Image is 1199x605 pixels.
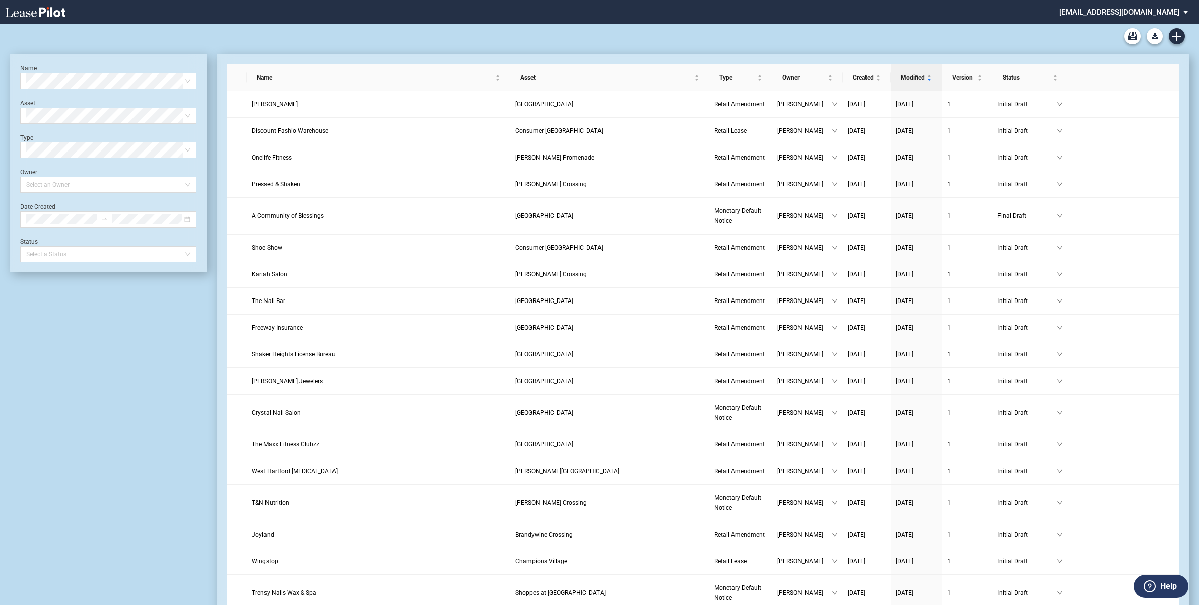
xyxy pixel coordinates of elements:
a: [DATE] [848,323,886,333]
a: [DATE] [848,296,886,306]
a: [DATE] [848,439,886,449]
span: down [1057,128,1063,134]
a: [GEOGRAPHIC_DATA] [515,296,704,306]
span: Retail Amendment [714,324,765,331]
span: Initial Draft [997,296,1057,306]
a: Monetary Default Notice [714,583,767,603]
a: Retail Lease [714,556,767,566]
span: [PERSON_NAME] [777,243,832,253]
a: Consumer [GEOGRAPHIC_DATA] [515,126,704,136]
a: [DATE] [896,126,937,136]
span: [DATE] [848,531,865,538]
span: [PERSON_NAME] [777,296,832,306]
th: Owner [772,64,843,91]
th: Modified [891,64,942,91]
span: [DATE] [848,377,865,385]
span: Saucon Valley [515,377,573,385]
span: [DATE] [848,297,865,305]
span: down [1057,155,1063,161]
span: Monetary Default Notice [714,404,761,421]
a: [DATE] [848,376,886,386]
span: down [832,271,838,277]
span: [DATE] [896,499,913,506]
span: down [1057,298,1063,304]
span: [DATE] [896,468,913,475]
a: Create new document [1169,28,1185,44]
span: 1 [947,154,951,161]
a: Retail Amendment [714,376,767,386]
span: down [1057,351,1063,357]
span: down [832,532,838,538]
span: 1 [947,127,951,134]
span: [PERSON_NAME] [777,99,832,109]
span: down [1057,558,1063,564]
span: T&N Nutrition [252,499,289,506]
a: [DATE] [848,153,886,163]
span: down [1057,500,1063,506]
span: Monetary Default Notice [714,494,761,511]
a: [GEOGRAPHIC_DATA] [515,99,704,109]
span: Wingstop [252,558,278,565]
span: [PERSON_NAME] [777,408,832,418]
span: Initial Draft [997,269,1057,279]
span: down [832,325,838,331]
a: [DATE] [848,99,886,109]
th: Created [843,64,891,91]
span: [DATE] [896,297,913,305]
a: Pressed & Shaken [252,179,505,189]
span: [DATE] [896,558,913,565]
md-menu: Download Blank Form List [1144,28,1166,44]
a: Monetary Default Notice [714,493,767,513]
span: Initial Draft [997,323,1057,333]
a: Kariah Salon [252,269,505,279]
span: [DATE] [896,271,913,278]
a: Retail Amendment [714,153,767,163]
span: [DATE] [848,271,865,278]
a: Freeway Insurance [252,323,505,333]
span: down [832,468,838,474]
a: T&N Nutrition [252,498,505,508]
a: [DATE] [896,408,937,418]
a: Brandywine Crossing [515,530,704,540]
span: [PERSON_NAME] [777,153,832,163]
span: 1 [947,558,951,565]
a: [PERSON_NAME] Crossing [515,179,704,189]
label: Owner [20,169,37,176]
a: 1 [947,179,987,189]
button: Download Blank Form [1147,28,1163,44]
span: Tannehill Promenade [515,154,594,161]
a: 1 [947,99,987,109]
a: [PERSON_NAME] Jewelers [252,376,505,386]
span: down [832,351,838,357]
a: [DATE] [896,588,937,598]
a: Consumer [GEOGRAPHIC_DATA] [515,243,704,253]
span: 1 [947,271,951,278]
button: Help [1134,575,1188,598]
span: [DATE] [896,531,913,538]
span: Initial Draft [997,408,1057,418]
label: Help [1160,580,1177,593]
span: [PERSON_NAME] [777,211,832,221]
span: [DATE] [896,377,913,385]
a: 1 [947,269,987,279]
a: Discount Fashio Warehouse [252,126,505,136]
span: Saucon Valley [515,441,573,448]
a: Retail Amendment [714,296,767,306]
span: [PERSON_NAME] [777,439,832,449]
span: Initial Draft [997,99,1057,109]
span: 1 [947,297,951,305]
span: Initial Draft [997,466,1057,476]
span: 1 [947,468,951,475]
a: Crystal Nail Salon [252,408,505,418]
a: 1 [947,439,987,449]
span: West Hartford Chiropractic [252,468,338,475]
span: Crystal Nail Salon [252,409,301,416]
span: [DATE] [848,468,865,475]
a: Retail Amendment [714,269,767,279]
span: Retail Amendment [714,531,765,538]
span: Dauphin Plaza [515,212,573,219]
a: 1 [947,498,987,508]
a: 1 [947,466,987,476]
span: 1 [947,351,951,358]
span: down [832,500,838,506]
